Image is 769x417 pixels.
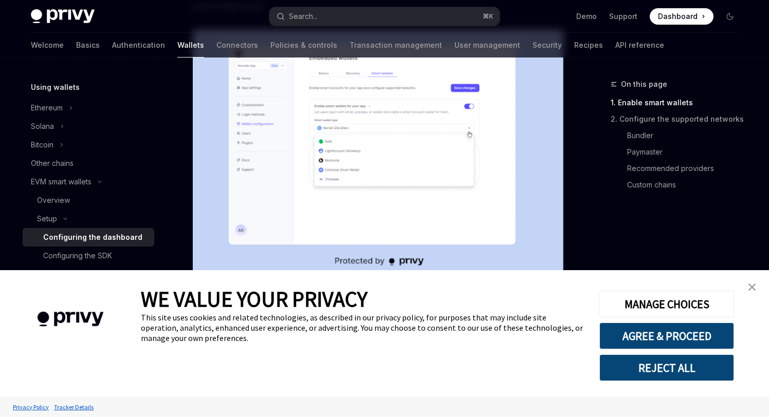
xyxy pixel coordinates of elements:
a: User management [454,33,520,58]
a: close banner [742,277,762,297]
button: AGREE & PROCEED [599,323,734,349]
img: company logo [15,297,125,342]
div: Setup [37,213,57,225]
a: Connectors [216,33,258,58]
button: MANAGE CHOICES [599,291,734,317]
a: Configuring the dashboard [23,228,154,247]
a: API reference [615,33,664,58]
a: Security [533,33,562,58]
a: Privacy Policy [10,398,51,416]
button: Solana [23,117,154,136]
div: Configuring the dashboard [43,231,142,243]
a: Policies & controls [270,33,337,58]
a: Support [609,11,637,22]
a: Recommended providers [611,160,746,177]
a: Transaction management [350,33,442,58]
a: Usage [23,265,154,283]
button: Toggle dark mode [722,8,738,25]
button: Ethereum [23,99,154,117]
div: Ethereum [31,102,63,114]
button: EVM smart wallets [23,173,154,191]
a: Dashboard [650,8,713,25]
img: dark logo [31,9,95,24]
a: Wallets [177,33,204,58]
span: On this page [621,78,667,90]
div: Usage [37,268,59,280]
a: Demo [576,11,597,22]
img: Sample enable smart wallets [193,30,563,274]
img: close banner [748,283,756,291]
a: Tracker Details [51,398,96,416]
a: Custom chains [611,177,746,193]
a: 1. Enable smart wallets [611,94,746,111]
a: Basics [76,33,100,58]
button: Setup [23,210,154,228]
a: 2. Configure the supported networks [611,111,746,127]
span: ⌘ K [483,12,493,21]
a: Configuring the SDK [23,247,154,265]
button: Search...⌘K [269,7,500,26]
a: Recipes [574,33,603,58]
button: Bitcoin [23,136,154,154]
div: Other chains [31,157,74,169]
a: Paymaster [611,144,746,160]
a: Other chains [23,154,154,173]
a: Welcome [31,33,64,58]
span: Dashboard [658,11,698,22]
a: Authentication [112,33,165,58]
h5: Using wallets [31,81,80,93]
span: WE VALUE YOUR PRIVACY [141,286,368,312]
a: Overview [23,191,154,210]
button: REJECT ALL [599,354,734,381]
div: EVM smart wallets [31,176,91,188]
div: Search... [289,10,318,23]
div: Overview [37,194,70,206]
a: Bundler [611,127,746,144]
div: This site uses cookies and related technologies, as described in our privacy policy, for purposes... [141,312,584,343]
div: Solana [31,120,54,132]
div: Bitcoin [31,139,53,151]
div: Configuring the SDK [43,250,112,262]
